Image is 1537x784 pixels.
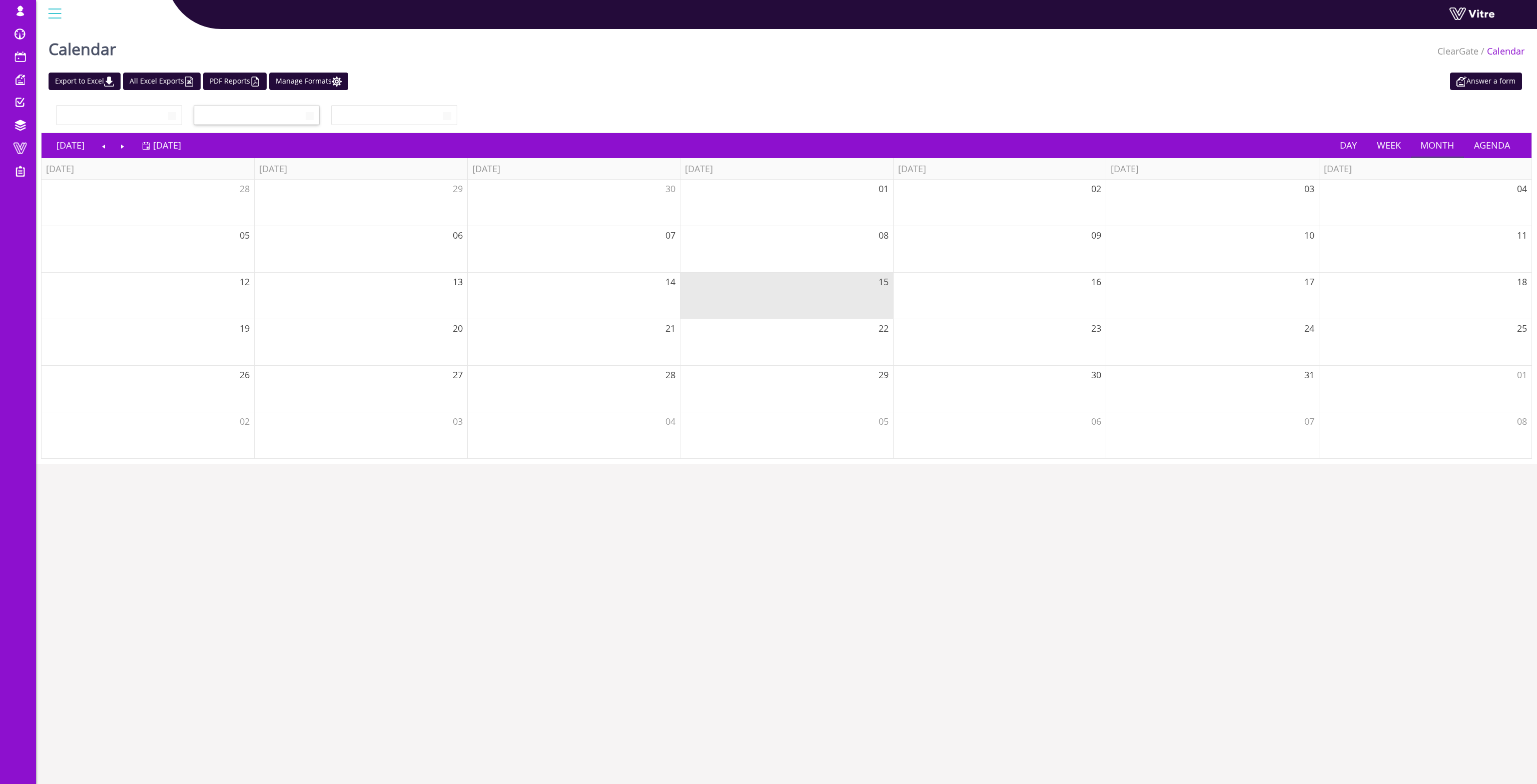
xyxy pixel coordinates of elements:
[240,229,250,241] span: 05
[453,229,463,241] span: 06
[269,73,348,90] a: Manage Formats
[1091,229,1101,241] span: 09
[1106,158,1318,180] th: [DATE]
[1464,134,1520,157] a: Agenda
[879,369,889,381] span: 29
[1091,183,1101,195] span: 02
[453,276,463,288] span: 13
[1304,183,1314,195] span: 03
[665,322,675,334] span: 21
[240,415,250,427] span: 02
[438,106,456,124] span: select
[1517,322,1527,334] span: 25
[1517,369,1527,381] span: 01
[665,276,675,288] span: 14
[467,158,680,180] th: [DATE]
[879,183,889,195] span: 01
[49,73,121,90] a: Export to Excel
[1091,276,1101,288] span: 16
[123,73,201,90] a: All Excel Exports
[1411,134,1464,157] a: Month
[879,415,889,427] span: 05
[1091,322,1101,334] span: 23
[153,139,181,151] span: [DATE]
[453,415,463,427] span: 03
[1304,229,1314,241] span: 10
[1450,73,1522,90] a: Answer a form
[42,158,254,180] th: [DATE]
[240,369,250,381] span: 26
[163,106,181,124] span: select
[680,158,893,180] th: [DATE]
[184,77,194,87] img: cal_excel.png
[203,73,267,90] a: PDF Reports
[1330,134,1367,157] a: Day
[142,134,181,157] a: [DATE]
[665,369,675,381] span: 28
[453,322,463,334] span: 20
[879,322,889,334] span: 22
[1091,415,1101,427] span: 06
[1517,183,1527,195] span: 04
[1319,158,1531,180] th: [DATE]
[49,25,116,68] h1: Calendar
[453,369,463,381] span: 27
[1091,369,1101,381] span: 30
[250,77,260,87] img: cal_pdf.png
[240,276,250,288] span: 12
[665,415,675,427] span: 04
[1478,45,1524,58] li: Calendar
[1517,276,1527,288] span: 18
[1367,134,1411,157] a: Week
[104,77,114,87] img: cal_download.png
[893,158,1106,180] th: [DATE]
[1437,45,1478,57] span: 415
[1517,415,1527,427] span: 08
[301,106,319,124] span: select
[240,322,250,334] span: 19
[879,229,889,241] span: 08
[1304,369,1314,381] span: 31
[254,158,467,180] th: [DATE]
[95,134,114,157] a: Previous
[1304,322,1314,334] span: 24
[240,183,250,195] span: 28
[47,134,95,157] a: [DATE]
[1304,415,1314,427] span: 07
[453,183,463,195] span: 29
[1304,276,1314,288] span: 17
[665,183,675,195] span: 30
[879,276,889,288] span: 15
[1517,229,1527,241] span: 11
[332,77,342,87] img: cal_settings.png
[1456,77,1466,87] img: appointment_white2.png
[113,134,132,157] a: Next
[665,229,675,241] span: 07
